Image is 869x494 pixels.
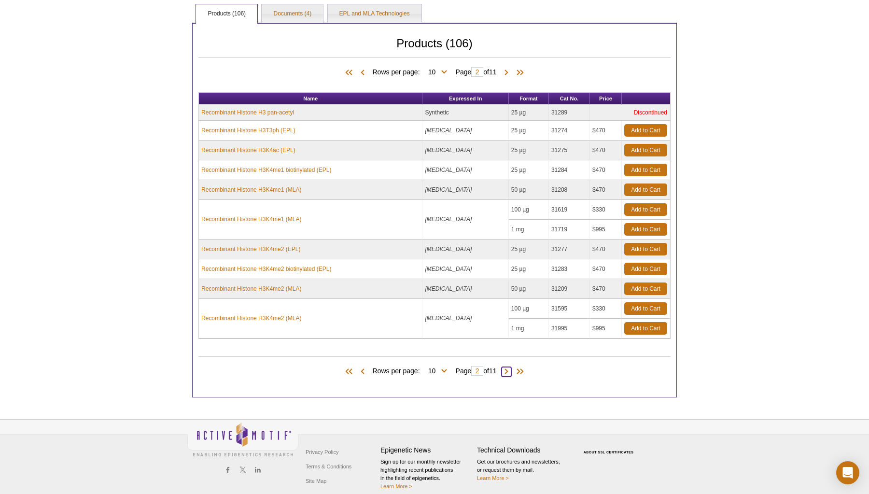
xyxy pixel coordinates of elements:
[187,420,298,459] img: Active Motif,
[422,105,508,121] td: Synthetic
[201,126,295,135] a: Recombinant Histone H3T3ph (EPL)
[509,200,549,220] td: 100 µg
[358,367,367,377] span: Previous Page
[201,215,301,224] a: Recombinant Histone H3K4me1 (MLA)
[590,160,622,180] td: $470
[624,124,667,137] a: Add to Cart
[549,299,590,319] td: 31595
[451,67,502,77] span: Page of
[509,121,549,141] td: 25 µg
[624,263,667,275] a: Add to Cart
[549,200,590,220] td: 31619
[502,68,511,78] span: Next Page
[549,319,590,339] td: 31995
[425,246,472,253] i: [MEDICAL_DATA]
[358,68,367,78] span: Previous Page
[489,367,497,375] span: 11
[201,265,331,273] a: Recombinant Histone H3K4me2 biotinylated (EPL)
[549,180,590,200] td: 31208
[624,282,667,295] a: Add to Cart
[201,245,300,254] a: Recombinant Histone H3K4me2 (EPL)
[425,186,472,193] i: [MEDICAL_DATA]
[303,474,329,488] a: Site Map
[509,319,549,339] td: 1 mg
[489,68,497,76] span: 11
[590,93,622,105] th: Price
[509,240,549,259] td: 25 µg
[549,240,590,259] td: 31277
[511,367,526,377] span: Last Page
[511,68,526,78] span: Last Page
[624,322,667,335] a: Add to Cart
[509,105,549,121] td: 25 µg
[201,166,331,174] a: Recombinant Histone H3K4me1 biotinylated (EPL)
[328,4,421,24] a: EPL and MLA Technologies
[590,200,622,220] td: $330
[590,319,622,339] td: $995
[422,93,508,105] th: Expressed In
[198,356,671,357] h2: Products (106)
[262,4,323,24] a: Documents (4)
[549,160,590,180] td: 31284
[549,259,590,279] td: 31283
[509,180,549,200] td: 50 µg
[590,180,622,200] td: $470
[477,458,569,482] p: Get our brochures and newsletters, or request them by mail.
[372,67,450,76] span: Rows per page:
[836,461,859,484] div: Open Intercom Messenger
[201,314,301,323] a: Recombinant Histone H3K4me2 (MLA)
[343,367,358,377] span: First Page
[425,285,472,292] i: [MEDICAL_DATA]
[590,220,622,240] td: $995
[201,284,301,293] a: Recombinant Histone H3K4me2 (MLA)
[549,220,590,240] td: 31719
[590,299,622,319] td: $330
[380,483,412,489] a: Learn More >
[303,445,341,459] a: Privacy Policy
[380,446,472,454] h4: Epigenetic News
[509,220,549,240] td: 1 mg
[425,266,472,272] i: [MEDICAL_DATA]
[372,366,450,375] span: Rows per page:
[590,259,622,279] td: $470
[509,160,549,180] td: 25 µg
[624,302,667,315] a: Add to Cart
[425,147,472,154] i: [MEDICAL_DATA]
[624,144,667,156] a: Add to Cart
[509,141,549,160] td: 25 µg
[502,367,511,377] span: Next Page
[509,93,549,105] th: Format
[590,121,622,141] td: $470
[509,259,549,279] td: 25 µg
[624,243,667,255] a: Add to Cart
[201,108,294,117] a: Recombinant Histone H3 pan-acetyl
[590,279,622,299] td: $470
[303,459,354,474] a: Terms & Conditions
[549,141,590,160] td: 31275
[477,446,569,454] h4: Technical Downloads
[201,185,301,194] a: Recombinant Histone H3K4me1 (MLA)
[549,121,590,141] td: 31274
[624,183,667,196] a: Add to Cart
[196,4,257,24] a: Products (106)
[549,93,590,105] th: Cat No.
[380,458,472,491] p: Sign up for our monthly newsletter highlighting recent publications in the field of epigenetics.
[624,223,667,236] a: Add to Cart
[201,146,295,155] a: Recombinant Histone H3K4ac (EPL)
[425,315,472,322] i: [MEDICAL_DATA]
[425,167,472,173] i: [MEDICAL_DATA]
[590,105,670,121] td: Discontinued
[509,299,549,319] td: 100 µg
[425,127,472,134] i: [MEDICAL_DATA]
[451,366,502,376] span: Page of
[584,451,634,454] a: ABOUT SSL CERTIFICATES
[574,437,646,458] table: Click to Verify - This site chose Symantec SSL for secure e-commerce and confidential communicati...
[590,240,622,259] td: $470
[590,141,622,160] td: $470
[477,475,509,481] a: Learn More >
[198,39,671,58] h2: Products (106)
[549,105,590,121] td: 31289
[624,164,667,176] a: Add to Cart
[509,279,549,299] td: 50 µg
[199,93,422,105] th: Name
